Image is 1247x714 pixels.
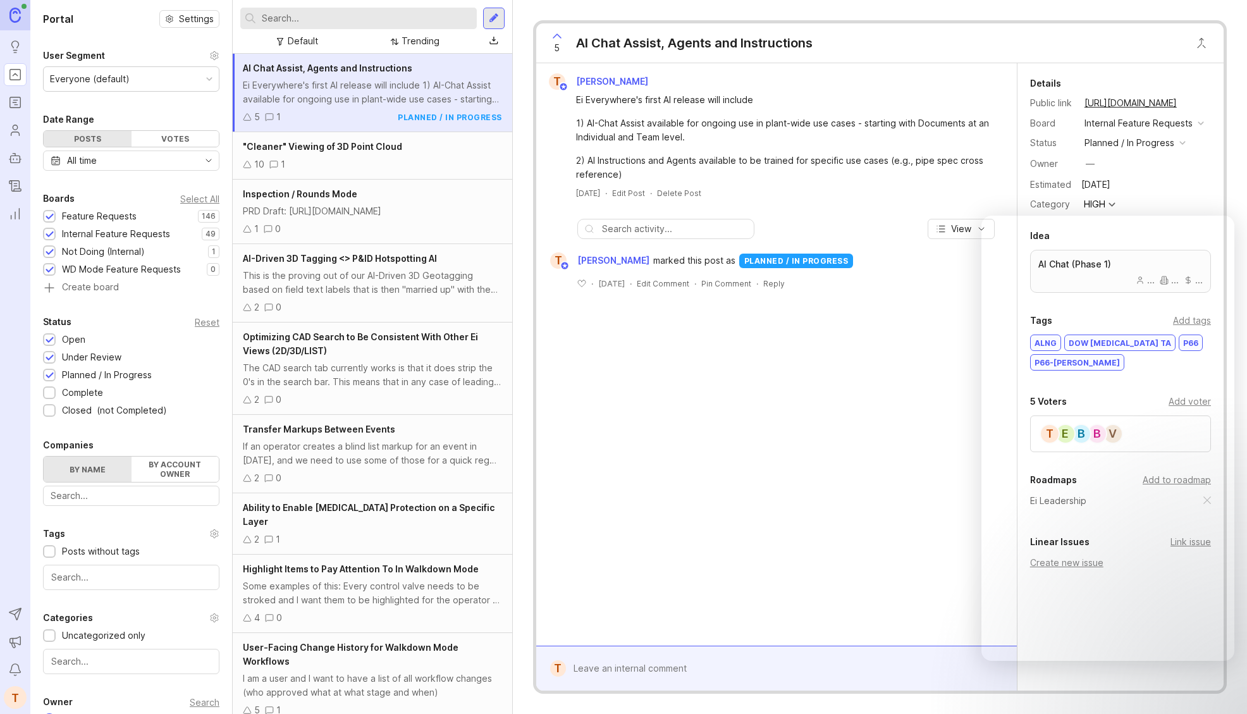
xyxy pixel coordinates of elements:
[276,471,281,485] div: 0
[243,440,502,467] div: If an operator creates a blind list markup for an event in [DATE], and we need to use some of tho...
[50,72,130,86] div: Everyone (default)
[254,300,259,314] div: 2
[243,253,437,264] span: AI-Driven 3D Tagging <> P&ID Hotspotting AI
[44,457,132,482] label: By name
[243,78,502,106] div: Ei Everywhere's first AI release will include 1) AI-Chat Assist available for ongoing use in plan...
[179,13,214,25] span: Settings
[62,403,167,417] div: Closed (not Completed)
[558,82,568,92] img: member badge
[62,227,170,241] div: Internal Feature Requests
[243,672,502,699] div: I am a user and I want to have a list of all workflow changes (who approved what at what stage an...
[4,658,27,681] button: Notifications
[132,131,219,147] div: Votes
[653,254,735,268] span: marked this post as
[650,188,652,199] div: ·
[554,41,560,55] span: 5
[51,489,212,503] input: Search...
[637,278,689,289] div: Edit Comment
[598,278,625,289] span: [DATE]
[43,11,73,27] h1: Portal
[51,655,211,668] input: Search...
[243,141,402,152] span: "Cleaner" Viewing of 3D Point Cloud
[4,686,27,709] button: T
[62,209,137,223] div: Feature Requests
[1081,95,1181,111] a: [URL][DOMAIN_NAME]
[254,157,264,171] div: 10
[4,631,27,653] button: Announcements
[254,471,259,485] div: 2
[576,154,992,182] div: 2) AI Instructions and Agents available to be trained for specific use cases (e.g., pipe spec cro...
[9,8,21,22] img: Canny Home
[159,10,219,28] button: Settings
[1030,157,1074,171] div: Owner
[202,211,216,221] p: 146
[549,73,565,90] div: T
[602,222,747,236] input: Search activity...
[254,611,260,625] div: 4
[199,156,219,166] svg: toggle icon
[233,132,512,180] a: "Cleaner" Viewing of 3D Point Cloud101
[275,222,281,236] div: 0
[62,262,181,276] div: WD Mode Feature Requests
[4,35,27,58] a: Ideas
[1084,136,1174,150] div: planned / in progress
[1086,157,1095,171] div: —
[43,526,65,541] div: Tags
[243,63,412,73] span: AI Chat Assist, Agents and Instructions
[630,278,632,289] div: ·
[206,229,216,239] p: 49
[276,532,280,546] div: 1
[4,91,27,114] a: Roadmaps
[398,112,502,123] div: planned / in progress
[243,424,395,434] span: Transfer Markups Between Events
[233,54,512,132] a: AI Chat Assist, Agents and InstructionsEi Everywhere's first AI release will include 1) AI-Chat A...
[243,188,357,199] span: Inspection / Rounds Mode
[243,642,458,667] span: User-Facing Change History for Walkdown Mode Workflows
[1084,200,1105,209] div: HIGH
[233,555,512,633] a: Highlight Items to Pay Attention To In Walkdown ModeSome examples of this: Every control valve ne...
[243,502,494,527] span: Ability to Enable [MEDICAL_DATA] Protection on a Specific Layer
[62,350,121,364] div: Under Review
[1078,176,1114,193] div: [DATE]
[281,157,285,171] div: 1
[62,368,152,382] div: Planned / In Progress
[243,579,502,607] div: Some examples of this: Every control valve needs to be stroked and I want them to be highlighted ...
[233,180,512,244] a: Inspection / Rounds ModePRD Draft: [URL][DOMAIN_NAME]10
[576,34,813,52] div: AI Chat Assist, Agents and Instructions
[62,545,140,558] div: Posts without tags
[694,278,696,289] div: ·
[4,603,27,625] button: Send to Autopilot
[243,563,479,574] span: Highlight Items to Pay Attention To In Walkdown Mode
[605,188,607,199] div: ·
[43,112,94,127] div: Date Range
[233,415,512,493] a: Transfer Markups Between EventsIf an operator creates a blind list markup for an event in [DATE],...
[43,694,73,710] div: Owner
[1030,96,1074,110] div: Public link
[576,188,600,199] a: [DATE]
[4,202,27,225] a: Reporting
[212,247,216,257] p: 1
[288,34,318,48] div: Default
[550,252,567,269] div: T
[43,191,75,206] div: Boards
[1030,76,1061,91] div: Details
[233,493,512,555] a: Ability to Enable [MEDICAL_DATA] Protection on a Specific Layer21
[243,331,478,356] span: Optimizing CAD Search to Be Consistent With Other Ei Views (2D/3D/LIST)
[67,154,97,168] div: All time
[195,319,219,326] div: Reset
[43,283,219,294] a: Create board
[1030,180,1071,189] div: Estimated
[1084,116,1193,130] div: Internal Feature Requests
[243,361,502,389] div: The CAD search tab currently works is that it does strip the 0's in the search bar. This means th...
[577,254,649,268] span: [PERSON_NAME]
[62,333,85,347] div: Open
[62,629,145,643] div: Uncategorized only
[243,204,502,218] div: PRD Draft: [URL][DOMAIN_NAME]
[4,63,27,86] a: Portal
[1030,197,1074,211] div: Category
[701,278,751,289] div: Pin Comment
[1030,116,1074,130] div: Board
